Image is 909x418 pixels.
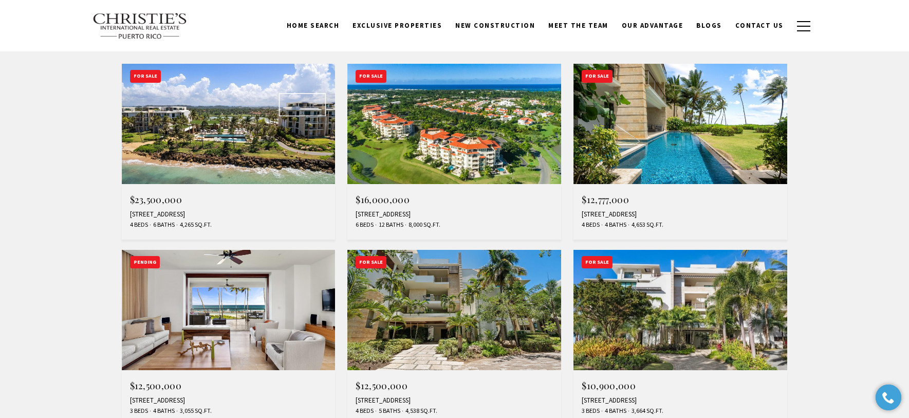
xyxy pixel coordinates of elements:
a: Home Search [280,16,346,35]
span: $12,777,000 [582,193,629,206]
div: For Sale [356,70,386,83]
span: 4,538 Sq.Ft. [403,407,437,415]
img: For Sale [347,250,561,370]
span: 6 Baths [151,221,175,229]
span: 3 Beds [130,407,148,415]
img: For Sale [347,64,561,184]
img: For Sale [573,64,787,184]
span: 4,265 Sq.Ft. [177,221,212,229]
a: For Sale For Sale $23,500,000 [STREET_ADDRESS] 4 Beds 6 Baths 4,265 Sq.Ft. [122,64,336,240]
img: Pending [122,250,336,370]
div: For Sale [582,70,613,83]
div: [STREET_ADDRESS] [356,210,553,219]
span: 4,653 Sq.Ft. [629,221,663,229]
span: $16,000,000 [356,193,410,206]
img: Christie's International Real Estate text transparent background [92,13,188,40]
div: [STREET_ADDRESS] [582,396,779,405]
img: For Sale [573,250,787,370]
div: [STREET_ADDRESS] [356,396,553,405]
a: New Construction [449,16,542,35]
span: Contact Us [735,21,784,30]
span: 4 Beds [582,221,600,229]
span: Blogs [696,21,722,30]
span: New Construction [455,21,535,30]
span: 5 Baths [376,407,400,415]
span: 3 Beds [582,407,600,415]
span: 6 Beds [356,221,374,229]
img: For Sale [122,64,336,184]
span: 3,055 Sq.Ft. [177,407,212,415]
span: 12 Baths [376,221,403,229]
a: Exclusive Properties [346,16,449,35]
span: $23,500,000 [130,193,182,206]
a: Meet the Team [542,16,615,35]
a: Our Advantage [615,16,690,35]
span: $12,500,000 [356,379,407,392]
div: For Sale [356,256,386,269]
span: 8,000 Sq.Ft. [406,221,440,229]
a: For Sale For Sale $16,000,000 [STREET_ADDRESS] 6 Beds 12 Baths 8,000 Sq.Ft. [347,64,561,240]
span: 4 Beds [130,221,148,229]
a: Blogs [690,16,729,35]
button: button [790,11,817,41]
span: $10,900,000 [582,379,636,392]
span: Our Advantage [622,21,683,30]
span: 4 Baths [151,407,175,415]
div: [STREET_ADDRESS] [130,396,327,405]
div: [STREET_ADDRESS] [582,210,779,219]
span: Exclusive Properties [353,21,442,30]
div: Pending [130,256,160,269]
span: 4 Baths [602,407,626,415]
div: [STREET_ADDRESS] [130,210,327,219]
div: For Sale [130,70,161,83]
a: For Sale For Sale $12,777,000 [STREET_ADDRESS] 4 Beds 4 Baths 4,653 Sq.Ft. [573,64,787,240]
span: 3,664 Sq.Ft. [629,407,663,415]
span: 4 Beds [356,407,374,415]
span: $12,500,000 [130,379,182,392]
span: 4 Baths [602,221,626,229]
div: For Sale [582,256,613,269]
